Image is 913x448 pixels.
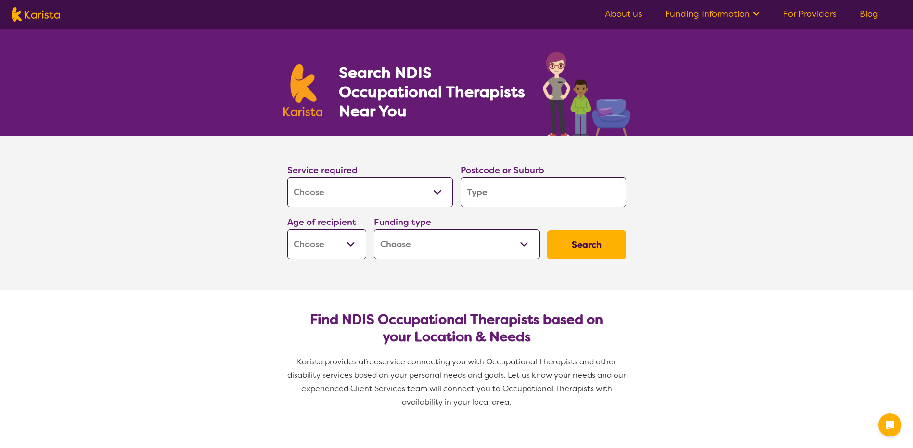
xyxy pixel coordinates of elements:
label: Age of recipient [287,216,356,228]
a: Funding Information [665,8,760,20]
a: About us [605,8,642,20]
input: Type [461,177,626,207]
h1: Search NDIS Occupational Therapists Near You [339,63,526,121]
label: Service required [287,164,358,176]
span: free [363,357,379,367]
label: Postcode or Suburb [461,164,544,176]
label: Funding type [374,216,431,228]
a: Blog [860,8,878,20]
h2: Find NDIS Occupational Therapists based on your Location & Needs [295,311,618,346]
a: For Providers [783,8,836,20]
img: occupational-therapy [543,52,630,136]
span: service connecting you with Occupational Therapists and other disability services based on your p... [287,357,628,407]
img: Karista logo [283,64,323,116]
span: Karista provides a [297,357,363,367]
button: Search [547,230,626,259]
img: Karista logo [12,7,60,22]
